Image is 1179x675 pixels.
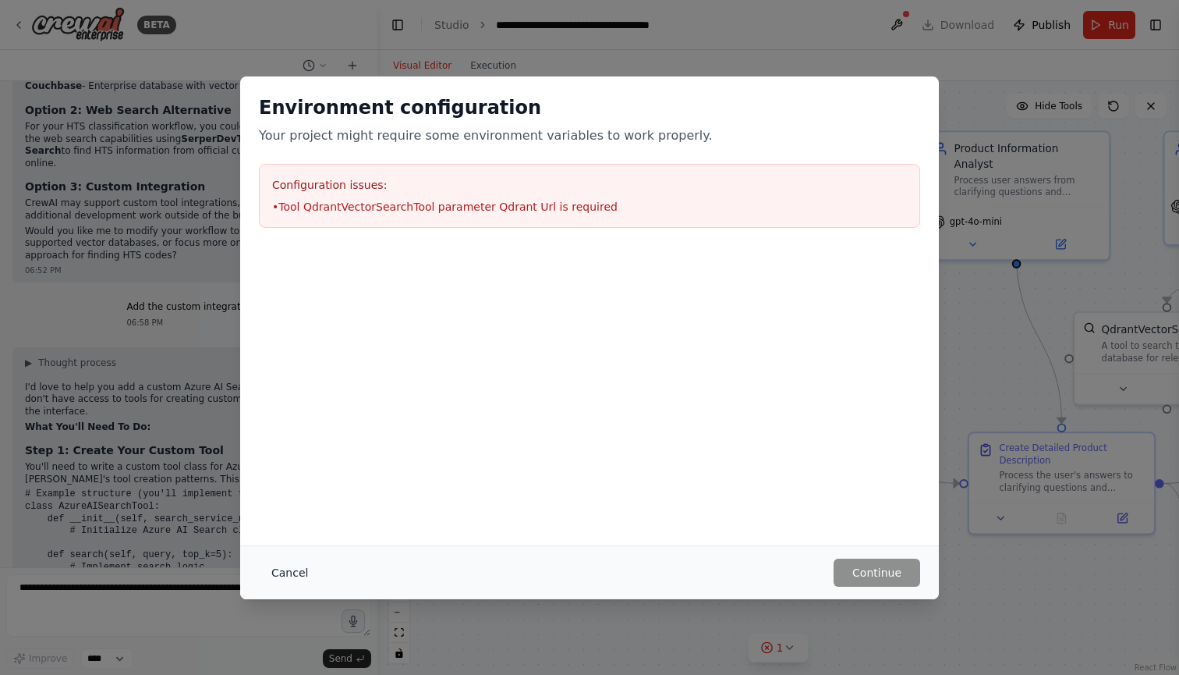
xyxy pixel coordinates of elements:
[259,559,320,587] button: Cancel
[259,95,920,120] h2: Environment configuration
[834,559,920,587] button: Continue
[272,177,907,193] h3: Configuration issues:
[259,126,920,145] p: Your project might require some environment variables to work properly.
[272,199,907,215] li: • Tool QdrantVectorSearchTool parameter Qdrant Url is required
